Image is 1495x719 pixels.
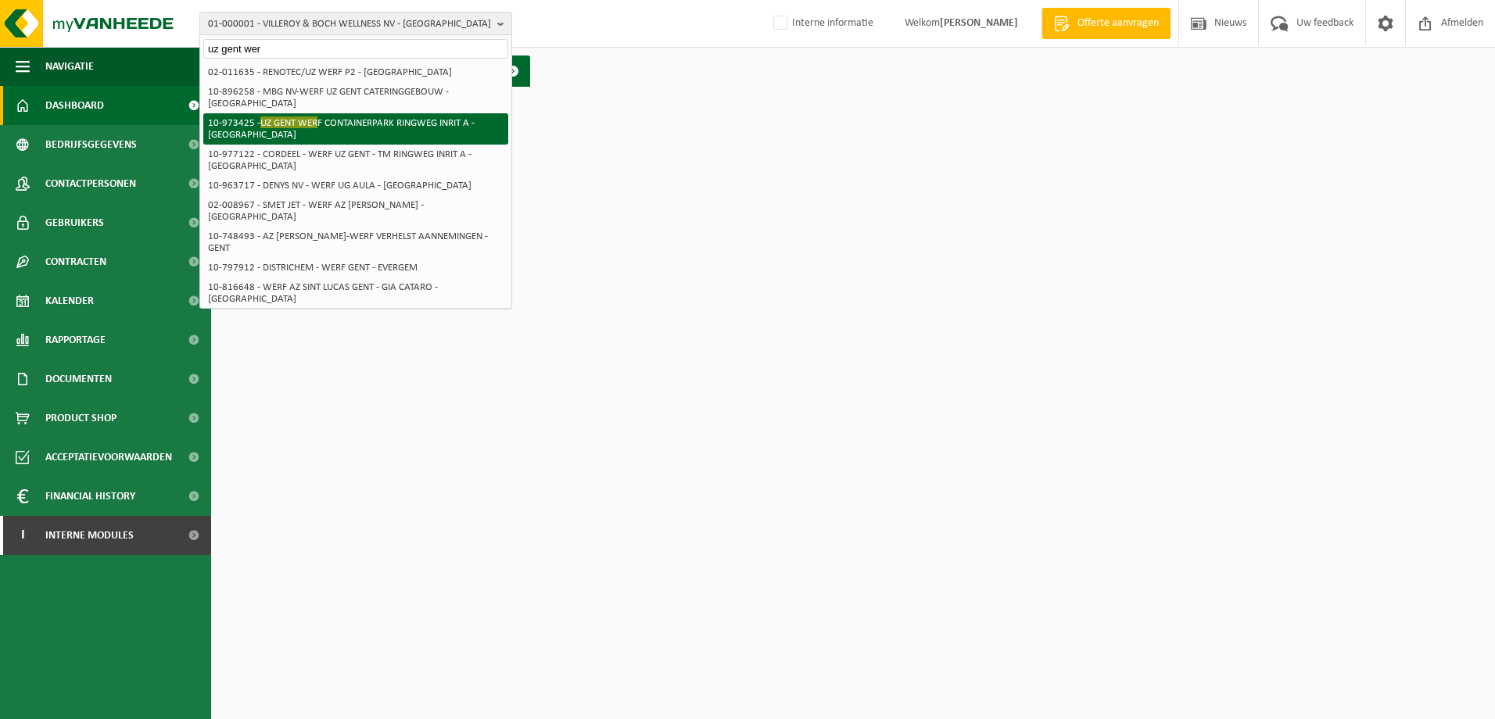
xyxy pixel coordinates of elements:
[45,203,104,242] span: Gebruikers
[45,125,137,164] span: Bedrijfsgegevens
[45,242,106,281] span: Contracten
[203,258,508,277] li: 10-797912 - DISTRICHEM - WERF GENT - EVERGEM
[203,39,508,59] input: Zoeken naar gekoppelde vestigingen
[203,195,508,227] li: 02-008967 - SMET JET - WERF AZ [PERSON_NAME] - [GEOGRAPHIC_DATA]
[203,113,508,145] li: 10-973425 - F CONTAINERPARK RINGWEG INRIT A - [GEOGRAPHIC_DATA]
[16,516,30,555] span: I
[203,176,508,195] li: 10-963717 - DENYS NV - WERF UG AULA - [GEOGRAPHIC_DATA]
[45,477,135,516] span: Financial History
[203,82,508,113] li: 10-896258 - MBG NV-WERF UZ GENT CATERINGGEBOUW - [GEOGRAPHIC_DATA]
[208,13,491,36] span: 01-000001 - VILLEROY & BOCH WELLNESS NV - [GEOGRAPHIC_DATA]
[940,17,1018,29] strong: [PERSON_NAME]
[1074,16,1163,31] span: Offerte aanvragen
[45,281,94,320] span: Kalender
[45,399,117,438] span: Product Shop
[203,227,508,258] li: 10-748493 - AZ [PERSON_NAME]-WERF VERHELST AANNEMINGEN - GENT
[203,277,508,309] li: 10-816648 - WERF AZ SINT LUCAS GENT - GIA CATARO - [GEOGRAPHIC_DATA]
[1041,8,1171,39] a: Offerte aanvragen
[45,359,112,399] span: Documenten
[199,12,512,35] button: 01-000001 - VILLEROY & BOCH WELLNESS NV - [GEOGRAPHIC_DATA]
[770,12,873,35] label: Interne informatie
[203,145,508,176] li: 10-977122 - CORDEEL - WERF UZ GENT - TM RINGWEG INRIT A - [GEOGRAPHIC_DATA]
[260,116,317,128] span: UZ GENT WER
[45,438,172,477] span: Acceptatievoorwaarden
[45,47,94,86] span: Navigatie
[45,164,136,203] span: Contactpersonen
[45,86,104,125] span: Dashboard
[203,63,508,82] li: 02-011635 - RENOTEC/UZ WERF P2 - [GEOGRAPHIC_DATA]
[45,516,134,555] span: Interne modules
[45,320,106,359] span: Rapportage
